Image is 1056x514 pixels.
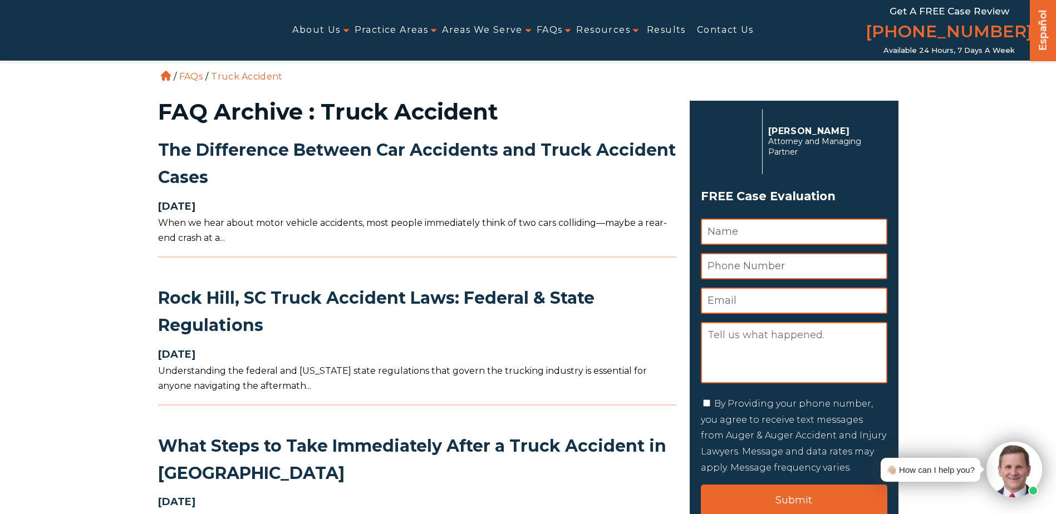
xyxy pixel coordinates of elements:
a: About Us [292,18,340,43]
a: FAQs [537,18,563,43]
li: Truck Accident [208,71,285,82]
a: Practice Areas [355,18,429,43]
img: Intaker widget Avatar [986,442,1042,497]
p: When we hear about motor vehicle accidents, most people immediately think of two cars colliding—m... [158,215,676,245]
input: Phone Number [701,253,887,279]
a: What Steps to Take Immediately After a Truck Accident in [GEOGRAPHIC_DATA] [158,436,666,483]
img: Herbert Auger [701,113,757,169]
h3: FREE Case Evaluation [701,186,887,207]
a: Rock Hill, SC Truck Accident Laws: Federal & State Regulations [158,288,595,335]
div: 👋🏼 How can I help you? [886,462,975,477]
a: FAQs [179,71,203,82]
span: Available 24 Hours, 7 Days a Week [883,46,1015,55]
a: Contact Us [697,18,754,43]
p: [PERSON_NAME] [768,126,881,136]
a: The Difference Between Car Accidents and Truck Accident Cases [158,140,676,187]
h1: FAQ Archive : Truck Accident [158,101,676,123]
a: Home [161,71,171,81]
a: Resources [576,18,630,43]
input: Email [701,288,887,314]
span: Attorney and Managing Partner [768,136,881,157]
img: Auger & Auger Accident and Injury Lawyers Logo [7,17,180,44]
a: [PHONE_NUMBER] [866,19,1033,46]
a: Areas We Serve [442,18,523,43]
label: By Providing your phone number, you agree to receive text messages from Auger & Auger Accident an... [701,398,886,473]
p: Understanding the federal and [US_STATE] state regulations that govern the trucking industry is e... [158,363,676,393]
input: Name [701,219,887,245]
strong: [DATE] [158,348,195,360]
span: Get a FREE Case Review [890,6,1009,17]
a: Results [647,18,686,43]
strong: [DATE] [158,200,195,212]
strong: [DATE] [158,496,195,508]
